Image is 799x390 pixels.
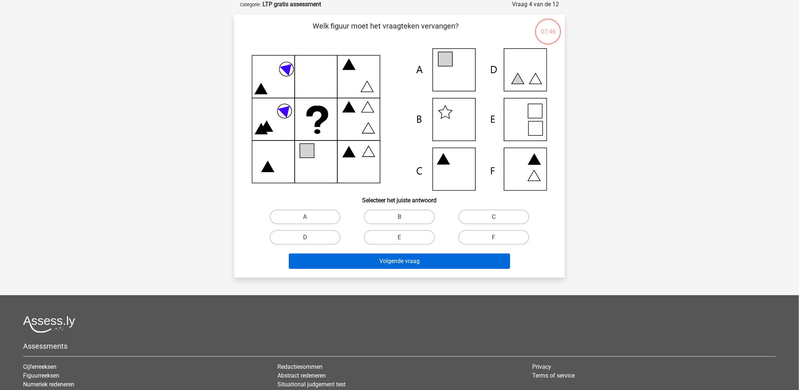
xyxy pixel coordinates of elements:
strong: LTP gratis assessment [262,1,321,8]
p: Welk figuur moet het vraagteken vervangen? [246,20,526,42]
a: Numeriek redeneren [23,381,74,388]
small: Categorie: [240,2,261,7]
a: Privacy [532,363,551,370]
h5: Assessments [23,342,776,350]
label: A [270,210,340,224]
a: Situational judgement test [278,381,346,388]
div: 07:46 [534,18,562,36]
button: Volgende vraag [289,254,511,269]
img: Assessly logo [23,316,75,333]
a: Figuurreeksen [23,372,59,379]
label: D [270,230,340,245]
a: Abstract redeneren [278,372,326,379]
a: Terms of service [532,372,575,379]
a: Redactiesommen [278,363,323,370]
label: C [459,210,529,224]
label: F [459,230,529,245]
label: E [364,230,435,245]
h6: Selecteer het juiste antwoord [246,191,553,204]
a: Cijferreeksen [23,363,56,370]
label: B [364,210,435,224]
